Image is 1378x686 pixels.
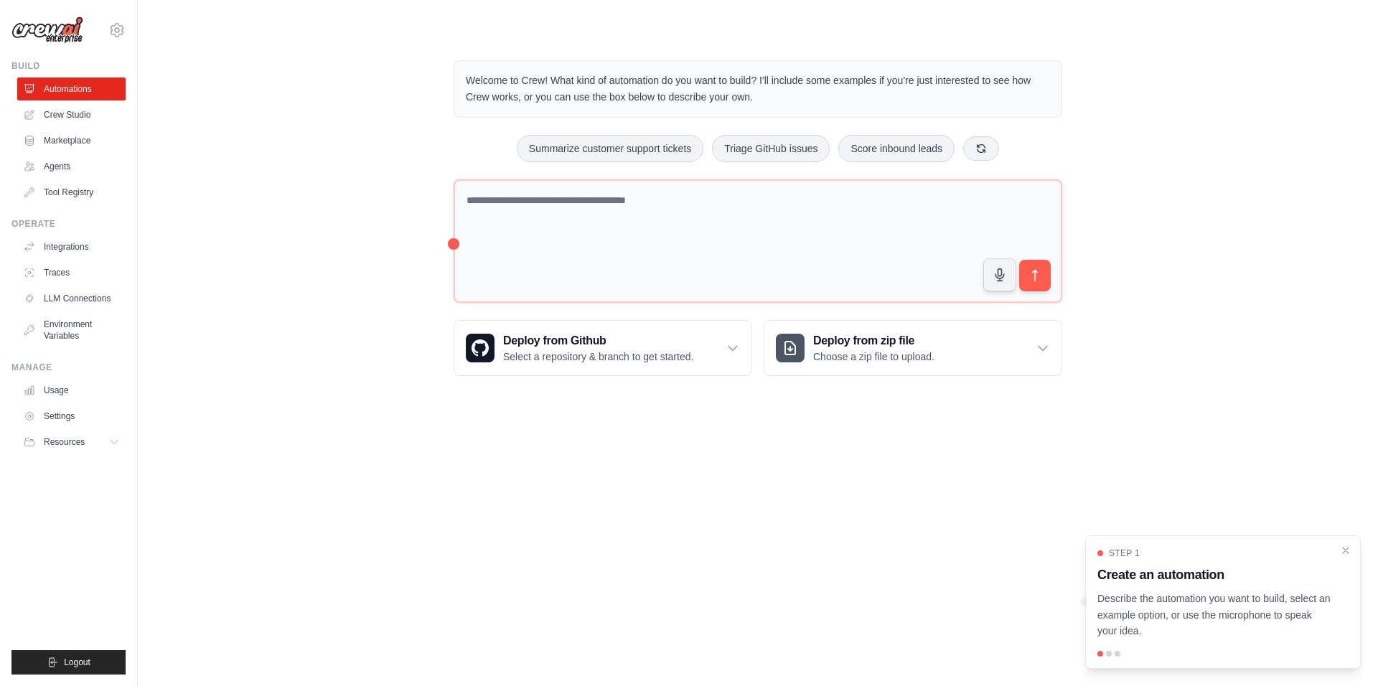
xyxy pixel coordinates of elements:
a: Integrations [17,235,126,258]
h3: Deploy from Github [503,332,693,349]
a: Settings [17,405,126,428]
img: Logo [11,17,83,44]
a: Crew Studio [17,103,126,126]
span: Resources [44,436,85,448]
button: Summarize customer support tickets [517,135,703,162]
button: Close walkthrough [1340,545,1351,556]
h3: Create an automation [1097,565,1331,585]
p: Choose a zip file to upload. [813,349,934,364]
a: LLM Connections [17,287,126,310]
h3: Deploy from zip file [813,332,934,349]
a: Tool Registry [17,181,126,204]
p: Welcome to Crew! What kind of automation do you want to build? I'll include some examples if you'... [466,72,1050,105]
p: Select a repository & branch to get started. [503,349,693,364]
div: Manage [11,362,126,373]
a: Environment Variables [17,313,126,347]
a: Agents [17,155,126,178]
div: Build [11,60,126,72]
button: Triage GitHub issues [712,135,830,162]
button: Resources [17,431,126,454]
button: Score inbound leads [838,135,955,162]
a: Automations [17,77,126,100]
span: Logout [64,657,90,668]
button: Logout [11,650,126,675]
div: Operate [11,218,126,230]
a: Usage [17,379,126,402]
a: Marketplace [17,129,126,152]
p: Describe the automation you want to build, select an example option, or use the microphone to spe... [1097,591,1331,639]
a: Traces [17,261,126,284]
span: Step 1 [1109,548,1140,559]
